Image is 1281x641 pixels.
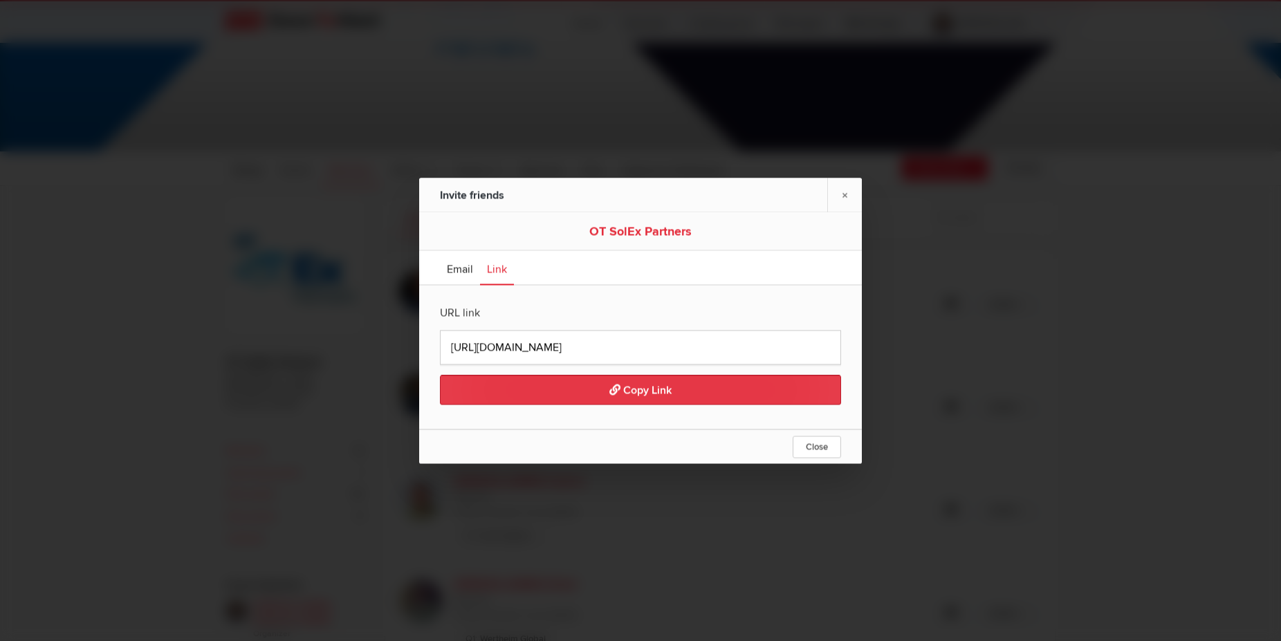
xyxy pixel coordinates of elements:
span: Close [806,441,828,452]
div: OT SolEx Partners [440,223,841,239]
div: Invite friends [440,178,592,212]
span: Copy Link [609,383,672,397]
a: Email [440,250,480,285]
span: Link [487,262,507,276]
a: × [827,178,862,212]
div: URL link [440,295,841,330]
a: Link [480,250,514,285]
button: Copy Link [440,375,841,405]
span: Email [447,262,473,276]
